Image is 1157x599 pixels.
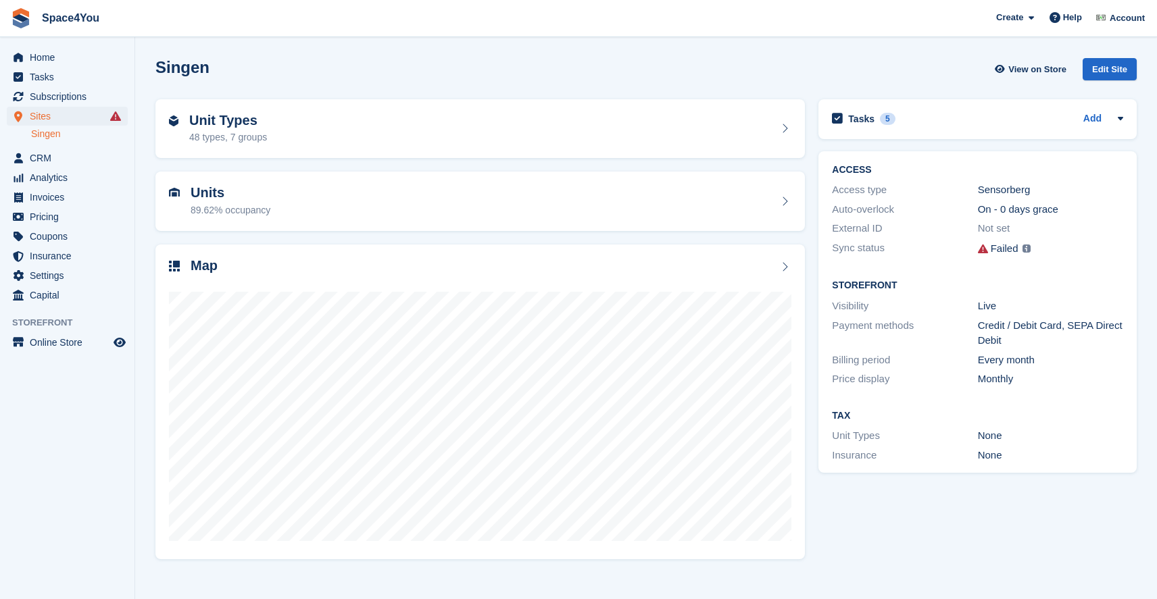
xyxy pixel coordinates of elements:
[31,128,128,140] a: Singen
[832,428,977,444] div: Unit Types
[832,318,977,348] div: Payment methods
[832,298,977,314] div: Visibility
[996,11,1023,24] span: Create
[978,298,1123,314] div: Live
[978,318,1123,348] div: Credit / Debit Card, SEPA Direct Debit
[30,333,111,352] span: Online Store
[30,188,111,207] span: Invoices
[832,165,1123,176] h2: ACCESS
[30,266,111,285] span: Settings
[7,207,128,226] a: menu
[848,113,875,125] h2: Tasks
[1063,11,1082,24] span: Help
[832,448,977,463] div: Insurance
[30,87,111,106] span: Subscriptions
[12,316,134,330] span: Storefront
[30,207,111,226] span: Pricing
[155,58,210,76] h2: Singen
[30,107,111,126] span: Sites
[7,333,128,352] a: menu
[36,7,105,29] a: Space4You
[30,68,111,86] span: Tasks
[7,48,128,67] a: menu
[978,202,1123,217] div: On - 0 days grace
[978,371,1123,387] div: Monthly
[832,221,977,236] div: External ID
[7,68,128,86] a: menu
[832,371,977,387] div: Price display
[880,113,895,125] div: 5
[191,258,218,274] h2: Map
[7,188,128,207] a: menu
[978,448,1123,463] div: None
[191,203,270,217] div: 89.62% occupancy
[7,107,128,126] a: menu
[832,353,977,368] div: Billing period
[110,111,121,122] i: Smart entry sync failures have occurred
[832,280,1123,291] h2: Storefront
[7,168,128,187] a: menu
[1083,58,1137,80] div: Edit Site
[978,182,1123,198] div: Sensorberg
[169,188,180,197] img: unit-icn-7be61d7bf1b0ce9d3e12c5938cc71ed9869f7b940bace4675aadf7bd6d80202e.svg
[189,113,267,128] h2: Unit Types
[7,286,128,305] a: menu
[1008,63,1066,76] span: View on Store
[189,130,267,145] div: 48 types, 7 groups
[7,246,128,265] a: menu
[1083,111,1102,127] a: Add
[7,149,128,167] a: menu
[112,334,128,350] a: Preview store
[1083,58,1137,86] a: Edit Site
[155,99,805,159] a: Unit Types 48 types, 7 groups
[993,58,1072,80] a: View on Store
[169,261,180,271] img: map-icn-33ee37083ee616e46c38cad1a60f524a97daa1e2b2c8c0bc3eb3415660979fc1.svg
[1023,244,1031,253] img: icon-info-grey-7440780725fd019a000dd9b08b2336e03edf1995a4989e88bcd33f0948082b44.svg
[30,48,111,67] span: Home
[155,244,805,560] a: Map
[978,353,1123,368] div: Every month
[832,411,1123,421] h2: Tax
[155,172,805,231] a: Units 89.62% occupancy
[30,246,111,265] span: Insurance
[978,428,1123,444] div: None
[30,168,111,187] span: Analytics
[30,149,111,167] span: CRM
[7,227,128,246] a: menu
[991,241,1018,257] div: Failed
[191,185,270,201] h2: Units
[30,286,111,305] span: Capital
[832,202,977,217] div: Auto-overlock
[832,240,977,257] div: Sync status
[1110,11,1145,25] span: Account
[7,266,128,285] a: menu
[7,87,128,106] a: menu
[978,221,1123,236] div: Not set
[169,115,178,126] img: unit-type-icn-2b2737a686de81e16bb02015468b77c625bbabd49415b5ef34ead5e3b44a266d.svg
[30,227,111,246] span: Coupons
[11,8,31,28] img: stora-icon-8386f47178a22dfd0bd8f6a31ec36ba5ce8667c1dd55bd0f319d3a0aa187defe.svg
[832,182,977,198] div: Access type
[1094,11,1108,24] img: Finn-Kristof Kausch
